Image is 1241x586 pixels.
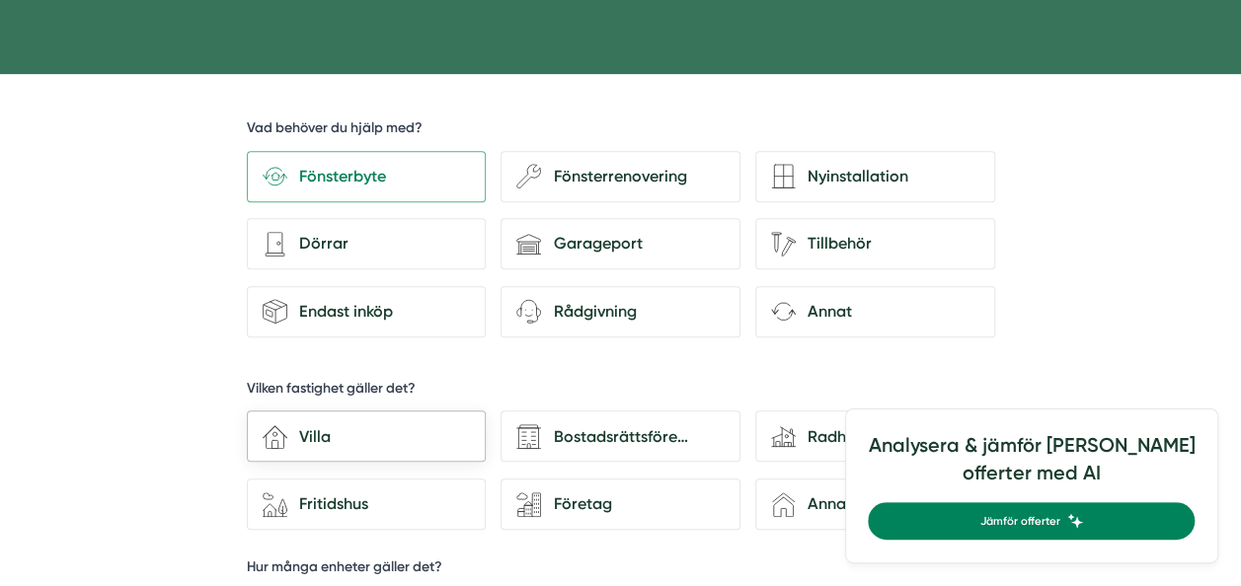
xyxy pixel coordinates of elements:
[979,512,1059,530] span: Jämför offerter
[247,379,416,403] h5: Vilken fastighet gäller det?
[868,502,1195,540] a: Jämför offerter
[247,118,423,143] h5: Vad behöver du hjälp med?
[868,432,1195,502] h4: Analysera & jämför [PERSON_NAME] offerter med AI
[247,557,801,582] label: Hur många enheter gäller det?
